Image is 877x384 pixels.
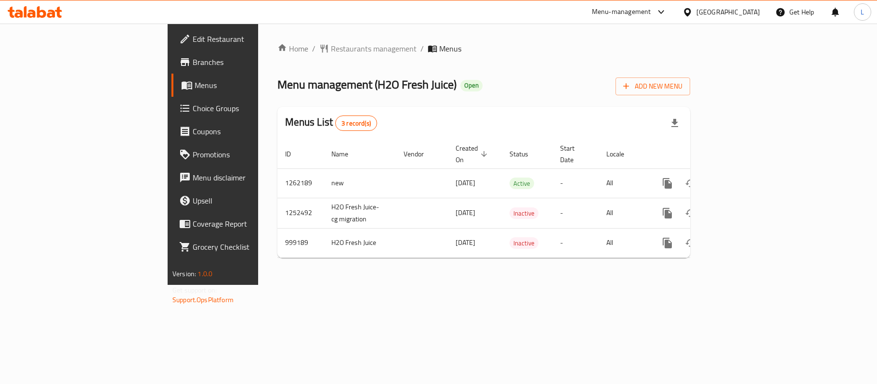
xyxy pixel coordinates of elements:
button: more [656,202,679,225]
td: new [324,168,396,198]
span: Start Date [560,142,587,166]
table: enhanced table [277,140,756,258]
span: Grocery Checklist [193,241,306,253]
li: / [420,43,424,54]
button: Change Status [679,231,702,255]
span: Vendor [404,148,436,160]
span: Menus [439,43,461,54]
h2: Menus List [285,115,377,131]
a: Choice Groups [171,97,314,120]
span: Coverage Report [193,218,306,230]
span: Inactive [510,238,538,249]
a: Menus [171,74,314,97]
a: Menu disclaimer [171,166,314,189]
a: Edit Restaurant [171,27,314,51]
span: Branches [193,56,306,68]
a: Support.OpsPlatform [172,294,234,306]
a: Grocery Checklist [171,235,314,258]
td: - [552,198,599,228]
td: All [599,198,648,228]
td: All [599,168,648,198]
div: [GEOGRAPHIC_DATA] [696,7,760,17]
div: Open [460,80,483,91]
span: 1.0.0 [197,268,212,280]
span: [DATE] [456,236,475,249]
span: Add New Menu [623,80,682,92]
span: Upsell [193,195,306,206]
a: Promotions [171,143,314,166]
button: Change Status [679,172,702,195]
a: Upsell [171,189,314,212]
td: H2O Fresh Juice-cg migration [324,198,396,228]
span: Edit Restaurant [193,33,306,45]
a: Coupons [171,120,314,143]
span: Menu disclaimer [193,172,306,183]
span: Created On [456,142,490,166]
span: Status [510,148,541,160]
button: more [656,231,679,255]
span: Locale [606,148,637,160]
a: Branches [171,51,314,74]
div: Total records count [335,115,377,131]
span: L [861,7,864,17]
span: Inactive [510,208,538,219]
button: Add New Menu [615,77,690,95]
span: Name [331,148,361,160]
span: ID [285,148,303,160]
span: Promotions [193,149,306,160]
span: 3 record(s) [336,119,377,128]
div: Menu-management [592,6,651,18]
span: Restaurants management [331,43,417,54]
nav: breadcrumb [277,43,690,54]
span: Get support on: [172,284,217,296]
span: Open [460,81,483,90]
span: Choice Groups [193,102,306,114]
span: Active [510,178,534,189]
span: Version: [172,268,196,280]
span: [DATE] [456,206,475,219]
button: Change Status [679,202,702,225]
div: Export file [663,112,686,135]
td: All [599,228,648,257]
span: Coupons [193,126,306,137]
span: Menu management ( H2O Fresh Juice ) [277,74,457,95]
td: - [552,228,599,257]
button: more [656,172,679,195]
td: H2O Fresh Juice [324,228,396,257]
span: Menus [195,79,306,91]
td: - [552,168,599,198]
span: [DATE] [456,177,475,189]
a: Restaurants management [319,43,417,54]
th: Actions [648,140,756,169]
a: Coverage Report [171,212,314,235]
